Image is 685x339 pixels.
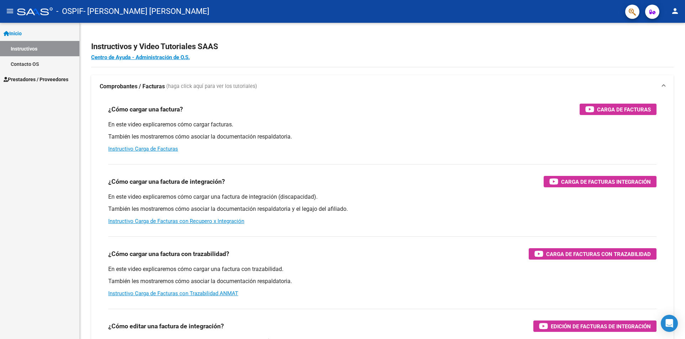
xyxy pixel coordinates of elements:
[108,321,224,331] h3: ¿Cómo editar una factura de integración?
[91,54,190,61] a: Centro de Ayuda - Administración de O.S.
[671,7,679,15] mat-icon: person
[108,277,657,285] p: También les mostraremos cómo asociar la documentación respaldatoria.
[108,265,657,273] p: En este video explicaremos cómo cargar una factura con trazabilidad.
[108,104,183,114] h3: ¿Cómo cargar una factura?
[544,176,657,187] button: Carga de Facturas Integración
[4,75,68,83] span: Prestadores / Proveedores
[580,104,657,115] button: Carga de Facturas
[4,30,22,37] span: Inicio
[6,7,14,15] mat-icon: menu
[56,4,83,19] span: - OSPIF
[108,249,229,259] h3: ¿Cómo cargar una factura con trazabilidad?
[108,133,657,141] p: También les mostraremos cómo asociar la documentación respaldatoria.
[166,83,257,90] span: (haga click aquí para ver los tutoriales)
[546,250,651,259] span: Carga de Facturas con Trazabilidad
[83,4,209,19] span: - [PERSON_NAME] [PERSON_NAME]
[597,105,651,114] span: Carga de Facturas
[533,320,657,332] button: Edición de Facturas de integración
[108,193,657,201] p: En este video explicaremos cómo cargar una factura de integración (discapacidad).
[100,83,165,90] strong: Comprobantes / Facturas
[661,315,678,332] div: Open Intercom Messenger
[529,248,657,260] button: Carga de Facturas con Trazabilidad
[551,322,651,331] span: Edición de Facturas de integración
[108,205,657,213] p: También les mostraremos cómo asociar la documentación respaldatoria y el legajo del afiliado.
[108,121,657,129] p: En este video explicaremos cómo cargar facturas.
[91,75,674,98] mat-expansion-panel-header: Comprobantes / Facturas (haga click aquí para ver los tutoriales)
[108,146,178,152] a: Instructivo Carga de Facturas
[108,290,238,297] a: Instructivo Carga de Facturas con Trazabilidad ANMAT
[561,177,651,186] span: Carga de Facturas Integración
[91,40,674,53] h2: Instructivos y Video Tutoriales SAAS
[108,218,244,224] a: Instructivo Carga de Facturas con Recupero x Integración
[108,177,225,187] h3: ¿Cómo cargar una factura de integración?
